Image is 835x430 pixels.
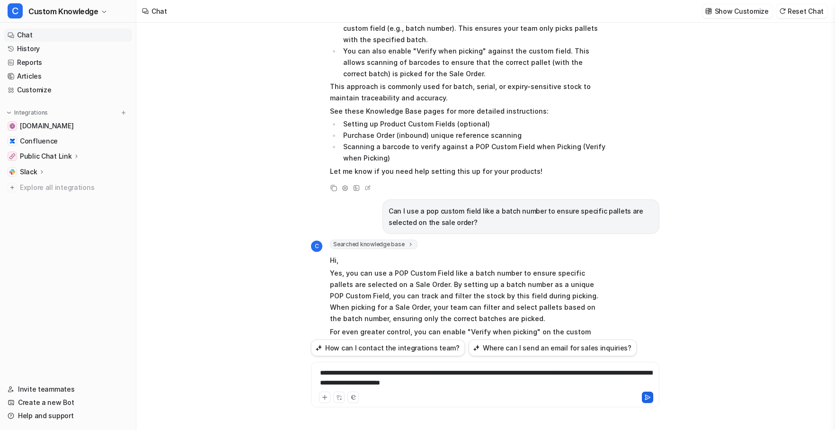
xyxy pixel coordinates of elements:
[702,4,773,18] button: Show Customize
[779,8,786,15] img: reset
[120,109,127,116] img: menu_add.svg
[4,83,132,97] a: Customize
[340,118,607,130] li: Setting up Product Custom Fields (optional)
[311,241,322,252] span: C
[715,6,769,16] p: Show Customize
[151,6,167,16] div: Chat
[4,28,132,42] a: Chat
[705,8,712,15] img: customize
[14,109,48,116] p: Integrations
[4,396,132,409] a: Create a new Bot
[20,121,73,131] span: [DOMAIN_NAME]
[4,56,132,69] a: Reports
[330,255,607,266] p: Hi,
[4,70,132,83] a: Articles
[6,109,12,116] img: expand menu
[20,152,72,161] p: Public Chat Link
[4,108,51,117] button: Integrations
[20,180,128,195] span: Explore all integrations
[340,141,607,164] li: Scanning a barcode to verify against a POP Custom Field when Picking (Verify when Picking)
[330,240,417,249] span: Searched knowledge base
[311,340,465,356] button: How can I contact the integrations team?
[4,42,132,55] a: History
[8,183,17,192] img: explore all integrations
[340,45,607,80] li: You can also enable "Verify when picking" against the custom field. This allows scanning of barco...
[20,136,58,146] span: Confluence
[330,326,607,383] p: For even greater control, you can enable "Verify when picking" on the custom field. This allows y...
[28,5,98,18] span: Custom Knowledge
[9,169,15,175] img: Slack
[9,138,15,144] img: Confluence
[330,268,607,324] p: Yes, you can use a POP Custom Field like a batch number to ensure specific pallets are selected o...
[4,409,132,422] a: Help and support
[469,340,637,356] button: Where can I send an email for sales inquiries?
[340,11,607,45] li: During picking for a Sale Order, you can filter and select stock based on this custom field (e.g....
[9,123,15,129] img: help.cartoncloud.com
[4,119,132,133] a: help.cartoncloud.com[DOMAIN_NAME]
[330,81,607,104] p: This approach is commonly used for batch, serial, or expiry-sensitive stock to maintain traceabil...
[330,106,607,117] p: See these Knowledge Base pages for more detailed instructions:
[4,181,132,194] a: Explore all integrations
[4,134,132,148] a: ConfluenceConfluence
[340,130,607,141] li: Purchase Order (inbound) unique reference scanning
[330,166,607,177] p: Let me know if you need help setting this up for your products!
[389,206,653,228] p: Can I use a pop custom field like a batch number to ensure specific pallets are selected on the s...
[8,3,23,18] span: C
[776,4,827,18] button: Reset Chat
[20,167,37,177] p: Slack
[9,153,15,159] img: Public Chat Link
[4,383,132,396] a: Invite teammates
